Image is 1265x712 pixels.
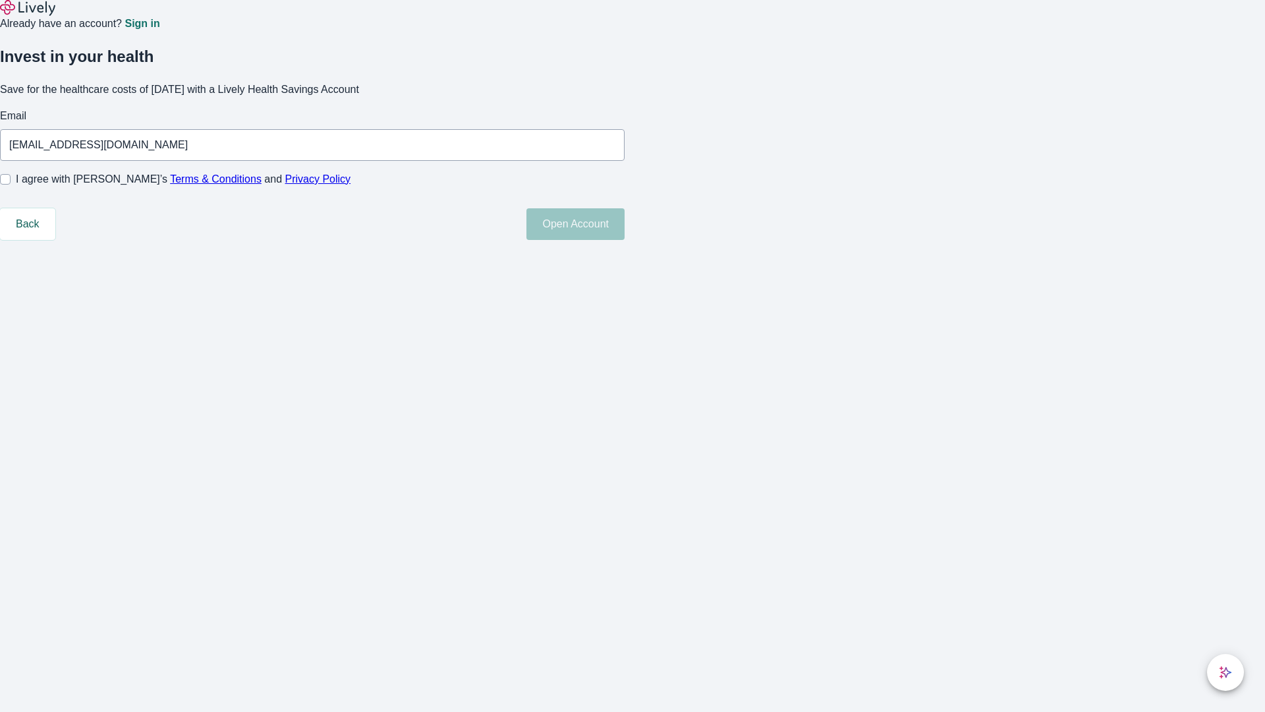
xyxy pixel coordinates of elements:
a: Terms & Conditions [170,173,262,185]
span: I agree with [PERSON_NAME]’s and [16,171,351,187]
a: Sign in [125,18,159,29]
svg: Lively AI Assistant [1219,666,1232,679]
button: chat [1207,654,1244,691]
a: Privacy Policy [285,173,351,185]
